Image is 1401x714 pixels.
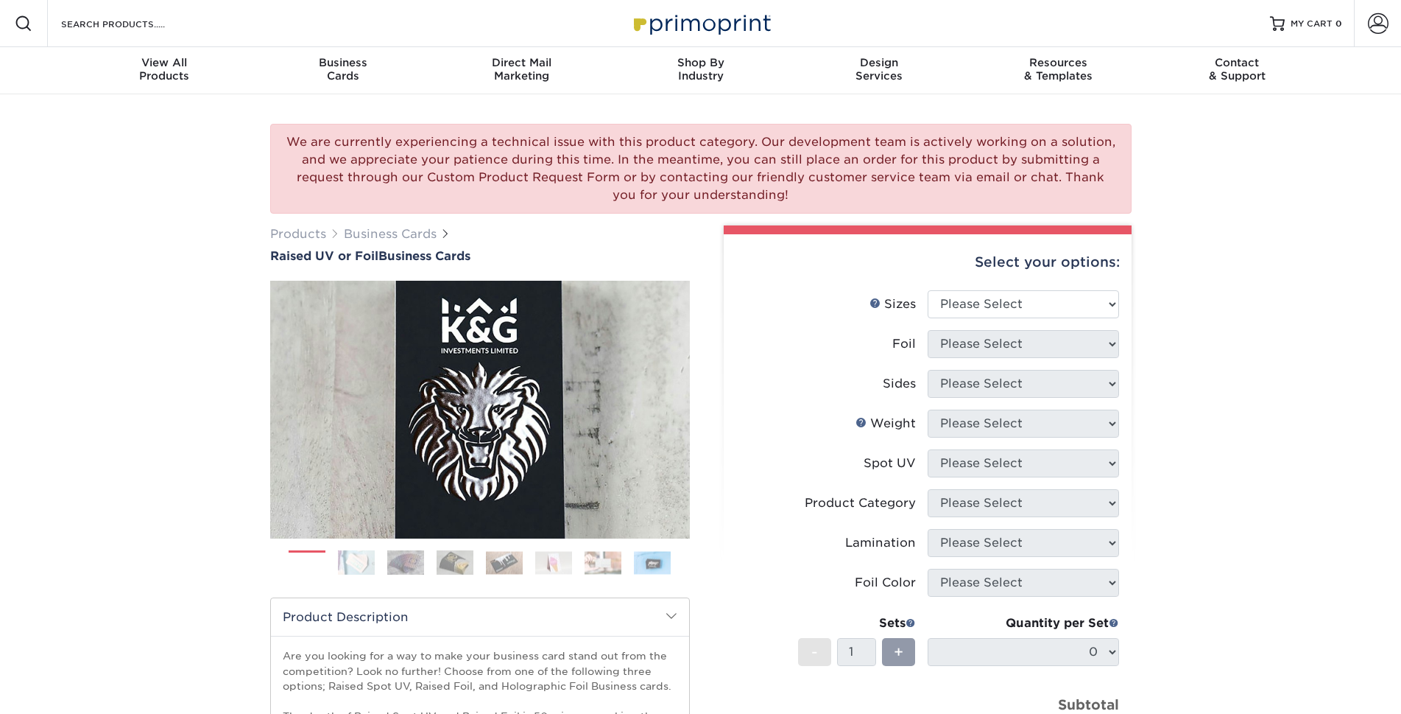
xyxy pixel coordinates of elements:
div: Sets [798,615,916,632]
span: View All [75,56,254,69]
img: Primoprint [627,7,774,39]
input: SEARCH PRODUCTS..... [60,15,203,32]
a: Resources& Templates [969,47,1148,94]
span: Shop By [611,56,790,69]
div: Quantity per Set [928,615,1119,632]
span: Raised UV or Foil [270,249,378,263]
a: Business Cards [344,227,437,241]
a: DesignServices [790,47,969,94]
div: Sides [883,375,916,393]
a: Contact& Support [1148,47,1327,94]
img: Raised UV or Foil 01 [270,200,690,620]
div: Spot UV [864,455,916,472]
div: Foil [892,335,916,353]
div: & Support [1148,56,1327,83]
div: Select your options: [735,234,1120,290]
a: Shop ByIndustry [611,47,790,94]
div: We are currently experiencing a technical issue with this product category. Our development team ... [270,124,1132,214]
a: Raised UV or FoilBusiness Cards [270,249,690,263]
span: MY CART [1291,18,1333,30]
img: Business Cards 08 [634,551,671,574]
div: Cards [253,56,432,83]
img: Business Cards 03 [387,550,424,575]
div: Weight [855,415,916,433]
a: BusinessCards [253,47,432,94]
img: Business Cards 06 [535,551,572,574]
span: Business [253,56,432,69]
span: Direct Mail [432,56,611,69]
strong: Subtotal [1058,696,1119,713]
img: Business Cards 01 [289,545,325,582]
img: Business Cards 05 [486,551,523,574]
div: Sizes [869,295,916,313]
img: Business Cards 02 [338,550,375,575]
div: Marketing [432,56,611,83]
span: Design [790,56,969,69]
img: Business Cards 07 [585,551,621,574]
a: Direct MailMarketing [432,47,611,94]
span: + [894,641,903,663]
span: Resources [969,56,1148,69]
div: & Templates [969,56,1148,83]
span: 0 [1335,18,1342,29]
div: Industry [611,56,790,83]
div: Lamination [845,534,916,552]
img: Business Cards 04 [437,550,473,575]
div: Product Category [805,494,916,512]
span: Contact [1148,56,1327,69]
a: Products [270,227,326,241]
div: Services [790,56,969,83]
div: Foil Color [855,574,916,592]
h1: Business Cards [270,249,690,263]
h2: Product Description [271,598,689,636]
div: Products [75,56,254,83]
a: View AllProducts [75,47,254,94]
span: - [811,641,818,663]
